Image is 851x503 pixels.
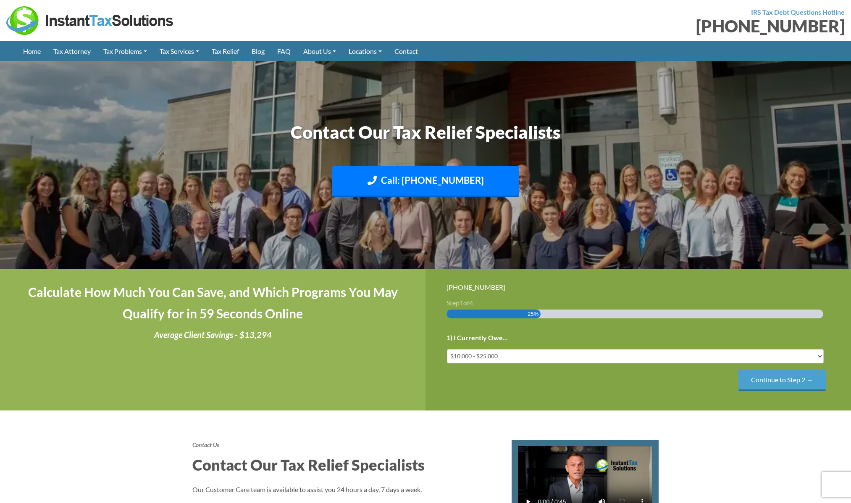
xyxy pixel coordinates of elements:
a: Blog [245,41,271,61]
span: 4 [469,299,473,307]
strong: IRS Tax Debt Questions Hotline [751,8,845,16]
a: FAQ [271,41,297,61]
a: Tax Problems [97,41,153,61]
h3: Step of [447,299,830,306]
input: Continue to Step 2 → [738,370,826,391]
img: Instant Tax Solutions Logo [6,6,174,35]
a: Tax Relief [205,41,245,61]
a: Call: [PHONE_NUMBER] [332,166,519,197]
label: 1) I Currently Owe... [447,334,508,342]
strong: Contact Us [192,441,219,448]
h2: Contact Our Tax Relief Specialists [192,454,499,475]
div: [PHONE_NUMBER] [447,281,830,293]
i: Average Client Savings - $13,294 [154,330,272,340]
span: 25% [528,310,538,318]
h4: Calculate How Much You Can Save, and Which Programs You May Qualify for in 59 Seconds Online [21,281,404,324]
a: Home [17,41,47,61]
a: About Us [297,41,342,61]
a: Contact [388,41,424,61]
div: [PHONE_NUMBER] [432,18,845,34]
a: Instant Tax Solutions Logo [6,16,174,24]
a: Locations [342,41,388,61]
p: Our Customer Care team is available to assist you 24 hours a day, 7 days a week. [192,484,499,495]
span: 1 [460,299,463,307]
h1: Contact Our Tax Relief Specialists [192,120,659,145]
a: Tax Services [153,41,205,61]
a: Tax Attorney [47,41,97,61]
